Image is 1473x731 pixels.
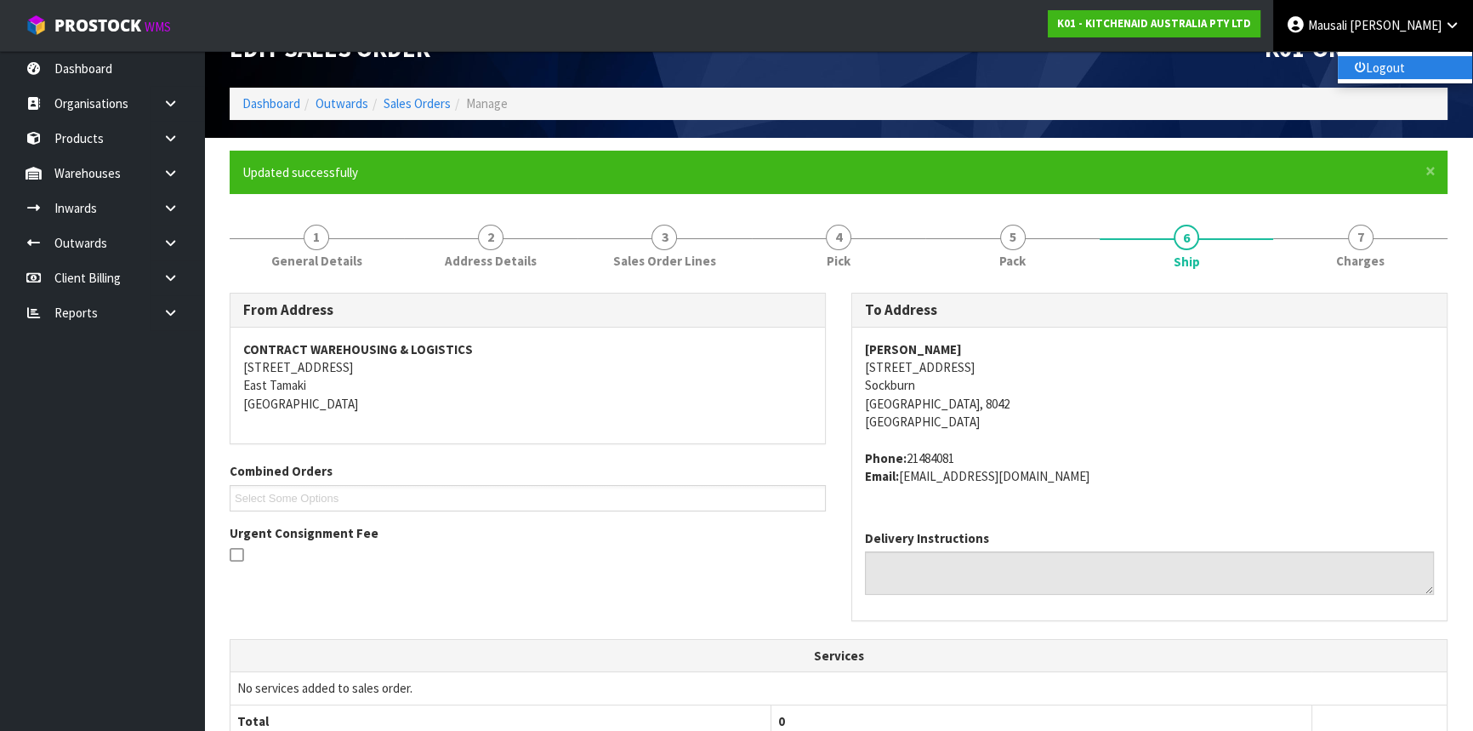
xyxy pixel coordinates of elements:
[145,19,171,35] small: WMS
[242,164,358,180] span: Updated successfully
[865,468,899,484] strong: email
[466,95,508,111] span: Manage
[651,225,677,250] span: 3
[1174,225,1199,250] span: 6
[26,14,47,36] img: cube-alt.png
[1057,16,1251,31] strong: K01 - KITCHENAID AUSTRALIA PTY LTD
[1338,56,1472,79] a: Logout
[865,529,989,547] label: Delivery Instructions
[230,640,1447,672] th: Services
[1000,225,1026,250] span: 5
[826,225,851,250] span: 4
[1350,17,1442,33] span: [PERSON_NAME]
[1308,17,1347,33] span: Mausali
[316,95,368,111] a: Outwards
[865,449,1434,486] address: 21484081 [EMAIL_ADDRESS][DOMAIN_NAME]
[827,252,850,270] span: Pick
[1174,253,1200,271] span: Ship
[1348,225,1373,250] span: 7
[865,450,907,466] strong: phone
[865,302,1434,318] h3: To Address
[478,225,503,250] span: 2
[613,252,716,270] span: Sales Order Lines
[243,340,812,414] address: [STREET_ADDRESS] East Tamaki [GEOGRAPHIC_DATA]
[999,252,1026,270] span: Pack
[445,252,537,270] span: Address Details
[778,713,785,729] span: 0
[384,95,451,111] a: Sales Orders
[242,95,300,111] a: Dashboard
[1048,10,1260,37] a: K01 - KITCHENAID AUSTRALIA PTY LTD
[243,341,473,357] strong: CONTRACT WAREHOUSING & LOGISTICS
[230,524,378,542] label: Urgent Consignment Fee
[271,252,362,270] span: General Details
[865,340,1434,431] address: [STREET_ADDRESS] Sockburn [GEOGRAPHIC_DATA], 8042 [GEOGRAPHIC_DATA]
[865,341,962,357] strong: [PERSON_NAME]
[1425,159,1436,183] span: ×
[1336,252,1385,270] span: Charges
[54,14,141,37] span: ProStock
[230,462,333,480] label: Combined Orders
[304,225,329,250] span: 1
[230,672,1447,705] td: No services added to sales order.
[243,302,812,318] h3: From Address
